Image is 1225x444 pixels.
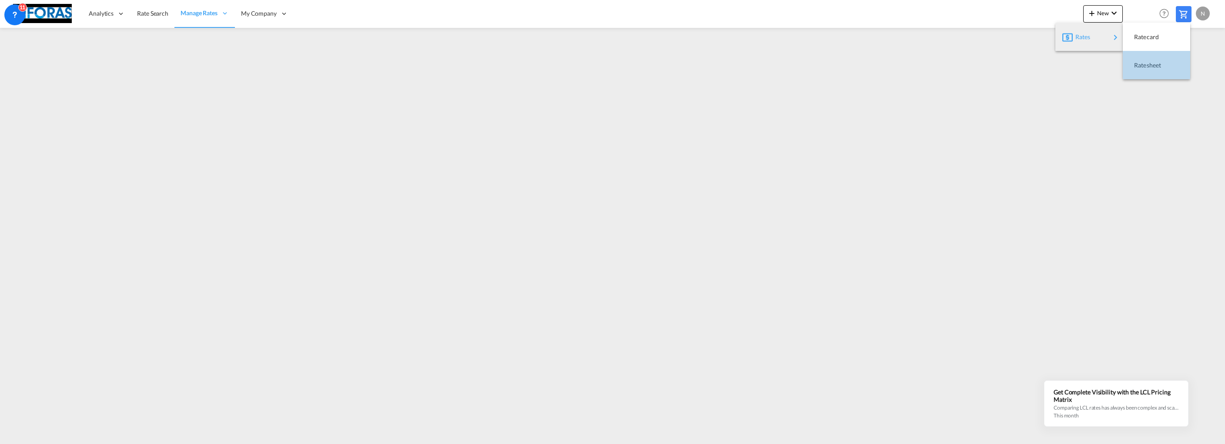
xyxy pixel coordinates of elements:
[1134,57,1144,74] span: Ratesheet
[1130,26,1183,48] div: Ratecard
[1110,32,1121,43] md-icon: icon-chevron-right
[1134,28,1144,46] span: Ratecard
[1130,54,1183,76] div: Ratesheet
[1075,28,1086,46] span: Rates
